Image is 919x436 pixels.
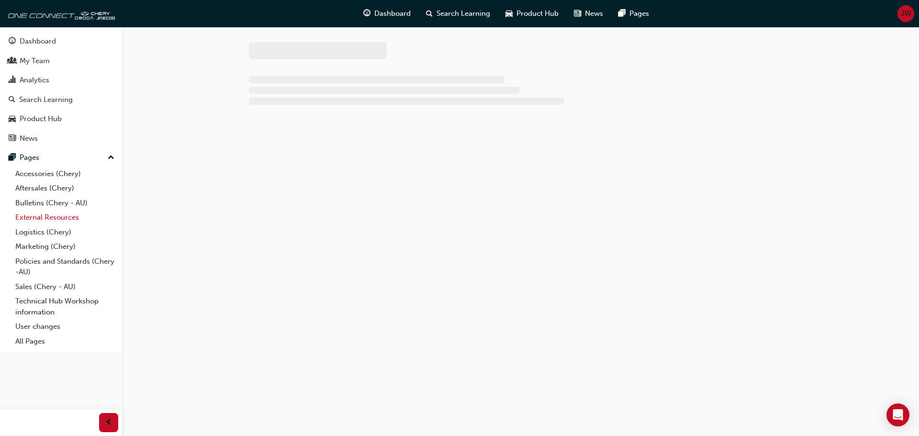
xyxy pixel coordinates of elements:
[11,239,118,254] a: Marketing (Chery)
[566,4,611,23] a: news-iconNews
[20,75,49,86] div: Analytics
[20,133,38,144] div: News
[374,8,411,19] span: Dashboard
[498,4,566,23] a: car-iconProduct Hub
[5,4,115,23] img: oneconnect
[418,4,498,23] a: search-iconSearch Learning
[886,403,909,426] div: Open Intercom Messenger
[9,96,15,104] span: search-icon
[11,210,118,225] a: External Resources
[356,4,418,23] a: guage-iconDashboard
[20,56,50,67] div: My Team
[611,4,657,23] a: pages-iconPages
[11,334,118,349] a: All Pages
[629,8,649,19] span: Pages
[9,115,16,123] span: car-icon
[4,52,118,70] a: My Team
[516,8,559,19] span: Product Hub
[4,110,118,128] a: Product Hub
[9,76,16,85] span: chart-icon
[11,196,118,211] a: Bulletins (Chery - AU)
[9,57,16,66] span: people-icon
[11,167,118,181] a: Accessories (Chery)
[11,181,118,196] a: Aftersales (Chery)
[4,33,118,50] a: Dashboard
[19,94,73,105] div: Search Learning
[11,225,118,240] a: Logistics (Chery)
[9,134,16,143] span: news-icon
[105,417,112,429] span: prev-icon
[108,152,114,164] span: up-icon
[437,8,490,19] span: Search Learning
[4,71,118,89] a: Analytics
[11,279,118,294] a: Sales (Chery - AU)
[4,130,118,147] a: News
[4,149,118,167] button: Pages
[897,5,914,22] button: JW
[11,254,118,279] a: Policies and Standards (Chery -AU)
[11,294,118,319] a: Technical Hub Workshop information
[20,36,56,47] div: Dashboard
[574,8,581,20] span: news-icon
[9,37,16,46] span: guage-icon
[363,8,370,20] span: guage-icon
[20,113,62,124] div: Product Hub
[901,8,911,19] span: JW
[618,8,626,20] span: pages-icon
[20,152,39,163] div: Pages
[585,8,603,19] span: News
[11,319,118,334] a: User changes
[4,91,118,109] a: Search Learning
[4,31,118,149] button: DashboardMy TeamAnalyticsSearch LearningProduct HubNews
[426,8,433,20] span: search-icon
[9,154,16,162] span: pages-icon
[505,8,513,20] span: car-icon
